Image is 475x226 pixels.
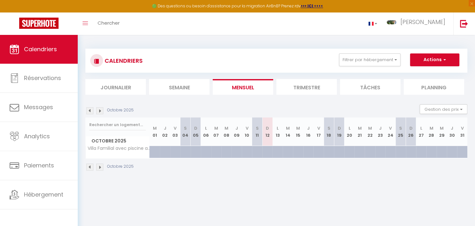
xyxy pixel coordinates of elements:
span: Analytics [24,132,50,140]
abbr: J [379,125,382,131]
abbr: M [153,125,157,131]
a: >>> ICI <<<< [301,3,323,9]
li: Semaine [149,79,210,95]
th: 13 [273,117,283,146]
abbr: V [245,125,248,131]
th: 02 [160,117,170,146]
abbr: M [225,125,228,131]
img: Super Booking [19,18,59,29]
abbr: M [430,125,433,131]
p: Octobre 2025 [107,164,134,170]
button: Filtrer par hébergement [339,53,400,66]
li: Tâches [340,79,400,95]
th: 29 [437,117,447,146]
abbr: L [420,125,422,131]
input: Rechercher un logement... [89,119,146,131]
abbr: S [328,125,330,131]
li: Planning [404,79,464,95]
img: ... [387,20,396,25]
abbr: M [286,125,290,131]
th: 19 [334,117,344,146]
abbr: M [296,125,300,131]
th: 17 [313,117,324,146]
th: 31 [457,117,467,146]
th: 18 [324,117,334,146]
span: Hébergement [24,190,63,198]
span: Messages [24,103,53,111]
span: Chercher [98,20,120,26]
li: Trimestre [276,79,337,95]
th: 27 [416,117,426,146]
abbr: M [440,125,444,131]
th: 26 [406,117,416,146]
abbr: V [461,125,464,131]
abbr: D [266,125,269,131]
span: Paiements [24,161,54,169]
th: 22 [365,117,375,146]
a: Chercher [93,12,124,35]
button: Gestion des prix [420,104,467,114]
th: 14 [283,117,293,146]
abbr: L [205,125,207,131]
abbr: J [307,125,310,131]
th: 24 [385,117,396,146]
abbr: L [348,125,350,131]
li: Mensuel [213,79,273,95]
abbr: D [194,125,197,131]
span: Octobre 2025 [86,136,149,146]
img: logout [460,20,468,28]
abbr: M [358,125,361,131]
th: 20 [344,117,354,146]
th: 30 [447,117,457,146]
abbr: M [214,125,218,131]
abbr: V [174,125,177,131]
abbr: V [317,125,320,131]
th: 03 [170,117,180,146]
th: 21 [354,117,365,146]
th: 11 [252,117,262,146]
th: 09 [232,117,242,146]
th: 05 [191,117,201,146]
abbr: J [451,125,453,131]
h3: CALENDRIERS [103,53,143,68]
abbr: D [337,125,341,131]
abbr: J [235,125,238,131]
th: 16 [303,117,313,146]
abbr: S [256,125,258,131]
span: Calendriers [24,45,57,53]
th: 04 [180,117,191,146]
th: 06 [201,117,211,146]
button: Actions [410,53,459,66]
span: Villa Familial avec piscine a la mer by Monarca [87,146,151,151]
abbr: L [277,125,279,131]
th: 10 [242,117,252,146]
th: 25 [396,117,406,146]
th: 28 [426,117,437,146]
span: [PERSON_NAME] [400,18,445,26]
abbr: J [164,125,166,131]
th: 15 [293,117,303,146]
abbr: S [399,125,402,131]
li: Journalier [85,79,146,95]
abbr: V [389,125,392,131]
p: Octobre 2025 [107,107,134,113]
abbr: S [184,125,187,131]
span: Réservations [24,74,61,82]
th: 23 [375,117,385,146]
th: 12 [262,117,273,146]
th: 08 [221,117,232,146]
th: 07 [211,117,221,146]
a: ... [PERSON_NAME] [382,12,453,35]
abbr: M [368,125,372,131]
abbr: D [409,125,413,131]
th: 01 [150,117,160,146]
